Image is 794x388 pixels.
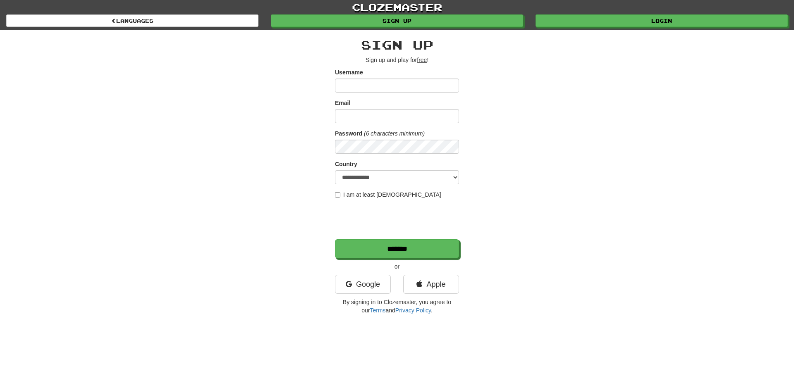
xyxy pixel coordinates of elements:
a: Apple [403,275,459,294]
p: Sign up and play for ! [335,56,459,64]
input: I am at least [DEMOGRAPHIC_DATA] [335,192,340,198]
a: Google [335,275,391,294]
iframe: reCAPTCHA [335,203,461,235]
u: free [417,57,427,63]
a: Privacy Policy [395,307,431,314]
a: Sign up [271,14,523,27]
p: or [335,262,459,271]
label: Country [335,160,357,168]
a: Languages [6,14,258,27]
a: Terms [370,307,385,314]
p: By signing in to Clozemaster, you agree to our and . [335,298,459,314]
a: Login [536,14,788,27]
label: I am at least [DEMOGRAPHIC_DATA] [335,190,441,199]
label: Username [335,68,363,76]
label: Email [335,99,350,107]
label: Password [335,129,362,138]
em: (6 characters minimum) [364,130,425,137]
h2: Sign up [335,38,459,52]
